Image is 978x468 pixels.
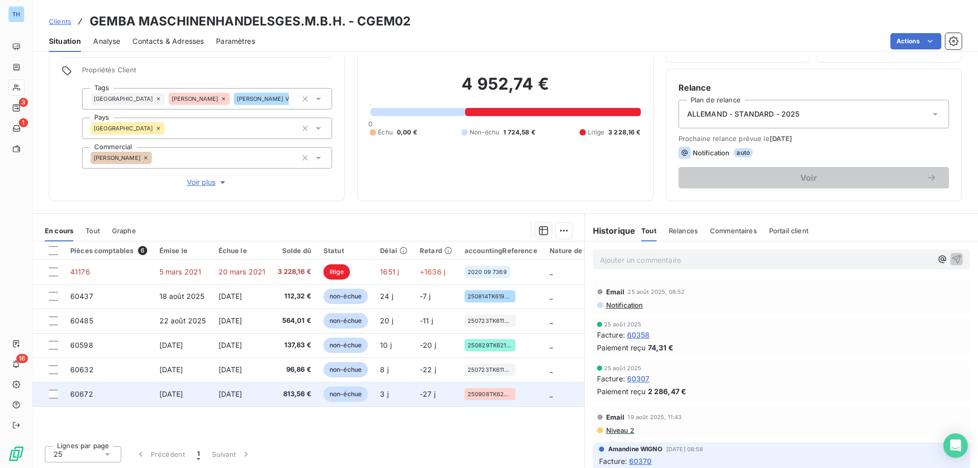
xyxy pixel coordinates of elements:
span: [GEOGRAPHIC_DATA] [94,125,153,131]
span: 250814TK61956AW [468,293,512,299]
span: Facture : [597,329,625,340]
span: _ [550,292,553,300]
span: Amandine WIGNO [608,445,662,454]
span: 1 [19,118,28,127]
span: 250829TK62103AW [468,342,512,348]
span: 1651 j [380,267,399,276]
span: _ [550,365,553,374]
div: Open Intercom Messenger [943,433,968,458]
span: Prochaine relance prévue le [678,134,949,143]
div: TH [8,6,24,22]
span: 2 286,47 € [648,386,687,397]
span: En cours [45,227,73,235]
span: non-échue [323,362,368,377]
span: 60485 [70,316,93,325]
span: Portail client [769,227,808,235]
div: Délai [380,246,407,255]
span: [DATE] [219,365,242,374]
span: Échu [378,128,393,137]
span: [GEOGRAPHIC_DATA] [94,96,153,102]
span: 60632 [70,365,94,374]
span: 250723TK61168NG [468,318,512,324]
img: Logo LeanPay [8,446,24,462]
span: -27 j [420,390,436,398]
span: Contacts & Adresses [132,36,204,46]
span: [PERSON_NAME] [172,96,219,102]
span: -22 j [420,365,436,374]
span: 25 août 2025 [604,365,642,371]
span: 137,83 € [278,340,311,350]
span: 41176 [70,267,90,276]
input: Ajouter une valeur [289,94,297,103]
span: Notification [693,149,730,157]
span: 1 724,58 € [503,128,535,137]
span: Situation [49,36,81,46]
span: 60307 [627,373,650,384]
span: Non-échu [470,128,499,137]
span: 74,31 € [648,342,673,353]
span: 24 j [380,292,393,300]
span: 18 août 2025 [159,292,205,300]
span: 96,86 € [278,365,311,375]
span: 3 j [380,390,388,398]
span: -20 j [420,341,436,349]
h3: GEMBA MASCHINENHANDELSGES.M.B.H. - CGEM02 [90,12,411,31]
span: [DATE] [770,134,793,143]
span: [DATE] [219,292,242,300]
span: 5 mars 2021 [159,267,202,276]
span: [PERSON_NAME] VDB [237,96,297,102]
span: 250723TK61168NG [468,367,512,373]
span: Voir [691,174,927,182]
span: 2020 09 7369 [468,269,507,275]
span: [DATE] [219,316,242,325]
div: Solde dû [278,246,311,255]
span: 25 août 2025, 08:52 [628,289,685,295]
span: -7 j [420,292,431,300]
span: [DATE] 08:58 [666,446,703,452]
span: 813,56 € [278,389,311,399]
span: Tout [86,227,100,235]
button: Voir plus [82,177,332,188]
span: [DATE] [159,341,183,349]
div: Échue le [219,246,266,255]
button: 1 [191,444,206,465]
span: non-échue [323,387,368,402]
span: Propriétés Client [82,66,332,80]
span: 0,00 € [397,128,417,137]
span: Facture : [597,373,625,384]
span: 1 [197,449,200,459]
span: Email [606,413,625,421]
div: Pièces comptables [70,246,147,255]
span: 564,01 € [278,316,311,326]
span: [DATE] [159,390,183,398]
span: 112,32 € [278,291,311,301]
span: non-échue [323,313,368,328]
h2: 4 952,74 € [370,74,640,104]
span: +1636 j [420,267,445,276]
input: Ajouter une valeur [165,124,173,133]
button: Précédent [129,444,191,465]
input: Ajouter une valeur [152,153,160,162]
span: Litige [588,128,604,137]
a: Clients [49,16,71,26]
span: 20 j [380,316,393,325]
span: 60598 [70,341,93,349]
span: 25 [53,449,62,459]
span: 20 mars 2021 [219,267,266,276]
span: litige [323,264,350,280]
span: Analyse [93,36,120,46]
span: 16 [16,354,28,363]
span: Clients [49,17,71,25]
span: Paiement reçu [597,342,646,353]
button: Suivant [206,444,257,465]
span: -11 j [420,316,433,325]
span: Commentaires [710,227,757,235]
span: Notification [605,301,643,309]
span: auto [733,148,753,157]
h6: Relance [678,81,949,94]
span: 0 [368,120,372,128]
span: Niveau 2 [605,426,634,434]
div: Nature de la facture [550,246,616,255]
div: Statut [323,246,368,255]
span: [DATE] [219,341,242,349]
